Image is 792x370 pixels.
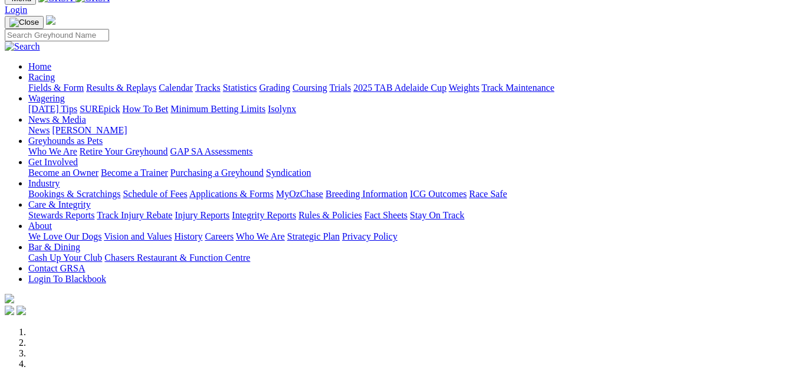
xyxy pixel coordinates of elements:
[298,210,362,220] a: Rules & Policies
[28,210,787,221] div: Care & Integrity
[232,210,296,220] a: Integrity Reports
[17,306,26,315] img: twitter.svg
[28,242,80,252] a: Bar & Dining
[86,83,156,93] a: Results & Replays
[28,274,106,284] a: Login To Blackbook
[28,146,77,156] a: Who We Are
[175,210,229,220] a: Injury Reports
[28,231,787,242] div: About
[259,83,290,93] a: Grading
[28,199,91,209] a: Care & Integrity
[28,189,120,199] a: Bookings & Scratchings
[97,210,172,220] a: Track Injury Rebate
[9,18,39,27] img: Close
[287,231,340,241] a: Strategic Plan
[276,189,323,199] a: MyOzChase
[123,189,187,199] a: Schedule of Fees
[28,157,78,167] a: Get Involved
[353,83,446,93] a: 2025 TAB Adelaide Cup
[189,189,274,199] a: Applications & Forms
[410,210,464,220] a: Stay On Track
[5,29,109,41] input: Search
[326,189,407,199] a: Breeding Information
[170,104,265,114] a: Minimum Betting Limits
[28,189,787,199] div: Industry
[268,104,296,114] a: Isolynx
[195,83,221,93] a: Tracks
[469,189,507,199] a: Race Safe
[174,231,202,241] a: History
[28,104,77,114] a: [DATE] Tips
[104,231,172,241] a: Vision and Values
[28,178,60,188] a: Industry
[28,253,787,263] div: Bar & Dining
[28,168,787,178] div: Get Involved
[28,231,101,241] a: We Love Our Dogs
[52,125,127,135] a: [PERSON_NAME]
[449,83,479,93] a: Weights
[5,41,40,52] img: Search
[482,83,554,93] a: Track Maintenance
[28,61,51,71] a: Home
[80,104,120,114] a: SUREpick
[28,263,85,273] a: Contact GRSA
[223,83,257,93] a: Statistics
[28,221,52,231] a: About
[80,146,168,156] a: Retire Your Greyhound
[28,83,84,93] a: Fields & Form
[28,114,86,125] a: News & Media
[28,93,65,103] a: Wagering
[342,231,397,241] a: Privacy Policy
[28,104,787,114] div: Wagering
[170,146,253,156] a: GAP SA Assessments
[205,231,234,241] a: Careers
[28,146,787,157] div: Greyhounds as Pets
[28,210,94,220] a: Stewards Reports
[5,5,27,15] a: Login
[28,136,103,146] a: Greyhounds as Pets
[28,125,50,135] a: News
[28,83,787,93] div: Racing
[28,168,98,178] a: Become an Owner
[46,15,55,25] img: logo-grsa-white.png
[28,125,787,136] div: News & Media
[293,83,327,93] a: Coursing
[329,83,351,93] a: Trials
[28,72,55,82] a: Racing
[5,16,44,29] button: Toggle navigation
[104,253,250,263] a: Chasers Restaurant & Function Centre
[266,168,311,178] a: Syndication
[28,253,102,263] a: Cash Up Your Club
[159,83,193,93] a: Calendar
[5,306,14,315] img: facebook.svg
[170,168,264,178] a: Purchasing a Greyhound
[101,168,168,178] a: Become a Trainer
[236,231,285,241] a: Who We Are
[123,104,169,114] a: How To Bet
[364,210,407,220] a: Fact Sheets
[410,189,466,199] a: ICG Outcomes
[5,294,14,303] img: logo-grsa-white.png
